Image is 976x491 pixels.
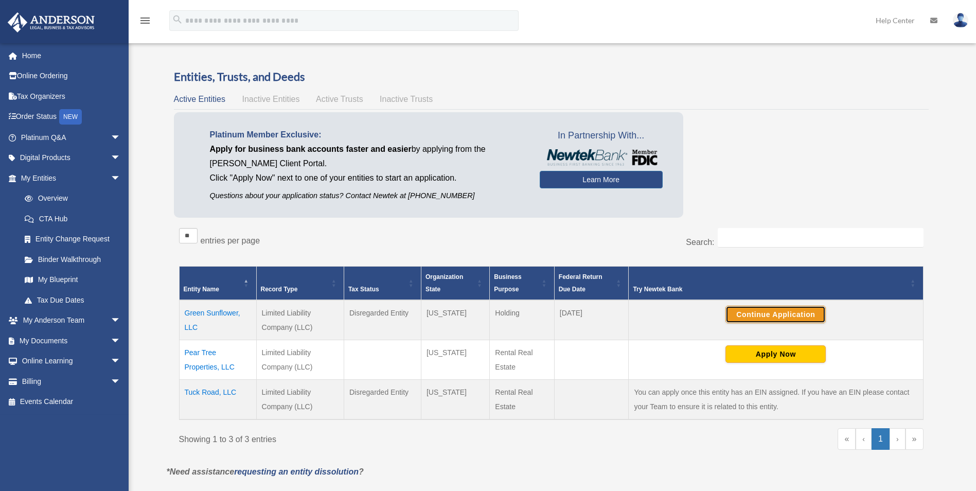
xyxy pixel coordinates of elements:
[111,148,131,169] span: arrow_drop_down
[559,273,602,293] span: Federal Return Due Date
[545,149,658,166] img: NewtekBankLogoSM.png
[167,467,364,476] em: *Need assistance ?
[540,171,663,188] a: Learn More
[421,340,489,379] td: [US_STATE]
[7,392,136,412] a: Events Calendar
[344,266,421,300] th: Tax Status: Activate to sort
[490,340,555,379] td: Rental Real Estate
[7,371,136,392] a: Billingarrow_drop_down
[633,283,907,295] div: Try Newtek Bank
[174,95,225,103] span: Active Entities
[421,300,489,340] td: [US_STATE]
[174,69,929,85] h3: Entities, Trusts, and Deeds
[7,45,136,66] a: Home
[7,127,136,148] a: Platinum Q&Aarrow_drop_down
[256,379,344,419] td: Limited Liability Company (LLC)
[256,340,344,379] td: Limited Liability Company (LLC)
[629,379,923,419] td: You can apply once this entity has an EIN assigned. If you have an EIN please contact your Team t...
[7,66,136,86] a: Online Ordering
[14,249,131,270] a: Binder Walkthrough
[380,95,433,103] span: Inactive Trusts
[7,330,136,351] a: My Documentsarrow_drop_down
[725,345,826,363] button: Apply Now
[629,266,923,300] th: Try Newtek Bank : Activate to sort
[890,428,906,450] a: Next
[425,273,463,293] span: Organization State
[179,300,256,340] td: Green Sunflower, LLC
[7,107,136,128] a: Order StatusNEW
[210,145,412,153] span: Apply for business bank accounts faster and easier
[234,467,359,476] a: requesting an entity dissolution
[111,127,131,148] span: arrow_drop_down
[184,286,219,293] span: Entity Name
[179,266,256,300] th: Entity Name: Activate to invert sorting
[179,379,256,419] td: Tuck Road, LLC
[554,300,629,340] td: [DATE]
[201,236,260,245] label: entries per page
[172,14,183,25] i: search
[14,290,131,310] a: Tax Due Dates
[111,310,131,331] span: arrow_drop_down
[7,148,136,168] a: Digital Productsarrow_drop_down
[7,168,131,188] a: My Entitiesarrow_drop_down
[210,128,524,142] p: Platinum Member Exclusive:
[14,208,131,229] a: CTA Hub
[686,238,714,247] label: Search:
[540,128,663,144] span: In Partnership With...
[7,86,136,107] a: Tax Organizers
[7,351,136,372] a: Online Learningarrow_drop_down
[856,428,872,450] a: Previous
[139,14,151,27] i: menu
[7,310,136,331] a: My Anderson Teamarrow_drop_down
[111,168,131,189] span: arrow_drop_down
[14,229,131,250] a: Entity Change Request
[872,428,890,450] a: 1
[344,300,421,340] td: Disregarded Entity
[838,428,856,450] a: First
[490,300,555,340] td: Holding
[494,273,521,293] span: Business Purpose
[256,300,344,340] td: Limited Liability Company (LLC)
[210,189,524,202] p: Questions about your application status? Contact Newtek at [PHONE_NUMBER]
[256,266,344,300] th: Record Type: Activate to sort
[14,270,131,290] a: My Blueprint
[348,286,379,293] span: Tax Status
[210,142,524,171] p: by applying from the [PERSON_NAME] Client Portal.
[111,330,131,352] span: arrow_drop_down
[554,266,629,300] th: Federal Return Due Date: Activate to sort
[490,379,555,419] td: Rental Real Estate
[5,12,98,32] img: Anderson Advisors Platinum Portal
[261,286,298,293] span: Record Type
[953,13,968,28] img: User Pic
[14,188,126,209] a: Overview
[179,428,544,447] div: Showing 1 to 3 of 3 entries
[139,18,151,27] a: menu
[906,428,924,450] a: Last
[59,109,82,125] div: NEW
[725,306,826,323] button: Continue Application
[421,379,489,419] td: [US_STATE]
[210,171,524,185] p: Click "Apply Now" next to one of your entities to start an application.
[111,351,131,372] span: arrow_drop_down
[111,371,131,392] span: arrow_drop_down
[316,95,363,103] span: Active Trusts
[179,340,256,379] td: Pear Tree Properties, LLC
[490,266,555,300] th: Business Purpose: Activate to sort
[344,379,421,419] td: Disregarded Entity
[421,266,489,300] th: Organization State: Activate to sort
[242,95,299,103] span: Inactive Entities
